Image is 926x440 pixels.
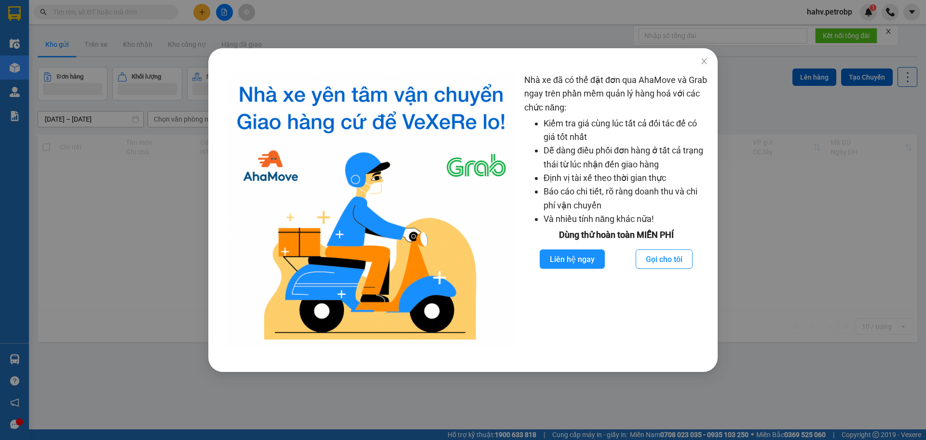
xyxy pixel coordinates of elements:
span: Gọi cho tôi [646,253,682,265]
li: Và nhiều tính năng khác nữa! [544,212,708,226]
div: Dùng thử hoàn toàn MIỄN PHÍ [524,228,708,242]
span: close [700,57,708,65]
button: Close [691,48,718,75]
li: Định vị tài xế theo thời gian thực [544,171,708,185]
div: Nhà xe đã có thể đặt đơn qua AhaMove và Grab ngay trên phần mềm quản lý hàng hoá với các chức năng: [524,73,708,348]
button: Gọi cho tôi [636,249,693,269]
li: Báo cáo chi tiết, rõ ràng doanh thu và chi phí vận chuyển [544,185,708,212]
img: logo [226,73,517,348]
button: Liên hệ ngay [540,249,605,269]
li: Kiểm tra giá cùng lúc tất cả đối tác để có giá tốt nhất [544,117,708,144]
li: Dễ dàng điều phối đơn hàng ở tất cả trạng thái từ lúc nhận đến giao hàng [544,144,708,171]
span: Liên hệ ngay [550,253,595,265]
